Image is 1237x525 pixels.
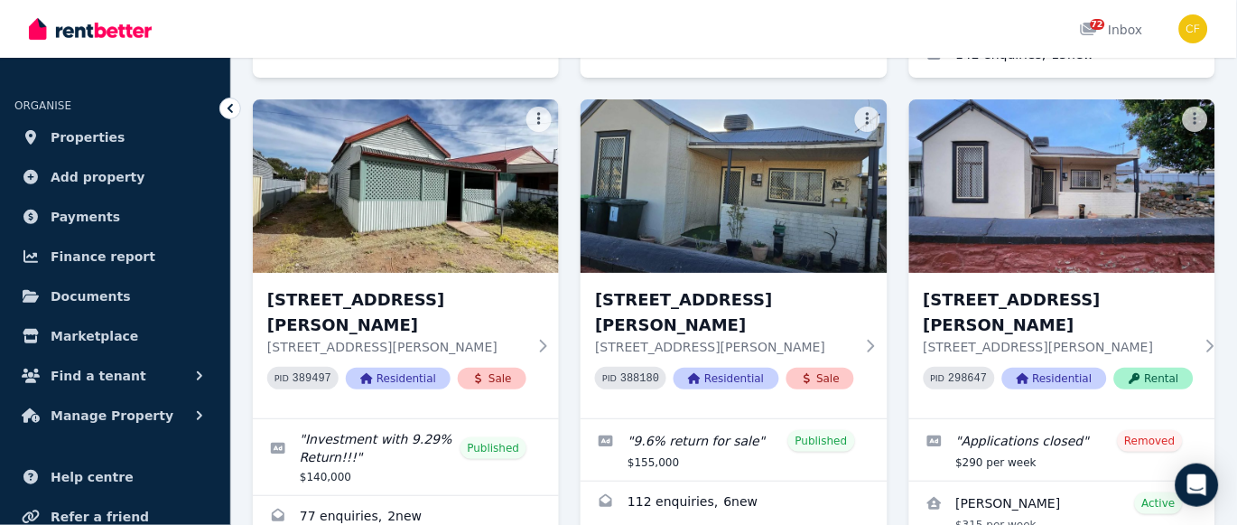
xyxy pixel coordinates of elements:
span: Residential [674,368,778,389]
img: 235 Williams Ln, Broken Hill [253,99,559,273]
small: PID [602,373,617,383]
span: Add property [51,166,145,188]
span: ORGANISE [14,99,71,112]
span: Documents [51,286,131,307]
img: 352 Williams Street, Broken Hill [909,99,1215,273]
button: More options [855,107,880,132]
span: Payments [51,206,120,228]
a: Documents [14,278,216,314]
span: Find a tenant [51,365,146,387]
span: 72 [1091,19,1105,30]
a: 235 Williams Ln, Broken Hill[STREET_ADDRESS][PERSON_NAME][STREET_ADDRESS][PERSON_NAME]PID 389497R... [253,99,559,418]
h3: [STREET_ADDRESS][PERSON_NAME] [267,287,526,338]
span: Properties [51,127,126,148]
code: 389497 [293,372,331,385]
span: Marketplace [51,325,138,347]
span: Sale [786,368,855,389]
a: Payments [14,199,216,235]
p: [STREET_ADDRESS][PERSON_NAME] [595,338,854,356]
img: 352 Williams St, Broken Hill [581,99,887,273]
p: [STREET_ADDRESS][PERSON_NAME] [924,338,1194,356]
a: Edit listing: Applications closed [909,419,1215,481]
img: RentBetter [29,15,152,42]
code: 298647 [949,372,988,385]
a: Add property [14,159,216,195]
img: Christos Fassoulidis [1179,14,1208,43]
h3: [STREET_ADDRESS][PERSON_NAME] [924,287,1194,338]
small: PID [931,373,945,383]
a: Finance report [14,239,216,275]
a: Enquiries for 352 Williams St, Broken Hill [581,482,887,525]
a: Edit listing: Investment with 9.29% Return!!! [253,419,559,495]
button: Find a tenant [14,358,216,394]
span: Rental [1114,368,1194,389]
span: Residential [346,368,451,389]
div: Open Intercom Messenger [1176,464,1219,507]
span: Finance report [51,246,155,267]
small: PID [274,373,289,383]
span: Residential [1002,368,1107,389]
button: More options [1183,107,1208,132]
p: [STREET_ADDRESS][PERSON_NAME] [267,338,526,356]
button: Manage Property [14,398,216,434]
a: Marketplace [14,318,216,354]
a: 352 Williams Street, Broken Hill[STREET_ADDRESS][PERSON_NAME][STREET_ADDRESS][PERSON_NAME]PID 298... [909,99,1215,418]
a: Edit listing: 9.6% return for sale [581,419,887,481]
span: Help centre [51,466,134,488]
a: Properties [14,119,216,155]
h3: [STREET_ADDRESS][PERSON_NAME] [595,287,854,338]
span: Sale [458,368,526,389]
a: 352 Williams St, Broken Hill[STREET_ADDRESS][PERSON_NAME][STREET_ADDRESS][PERSON_NAME]PID 388180R... [581,99,887,418]
button: More options [526,107,552,132]
a: Help centre [14,459,216,495]
code: 388180 [620,372,659,385]
div: Inbox [1080,21,1143,39]
span: Manage Property [51,405,173,427]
